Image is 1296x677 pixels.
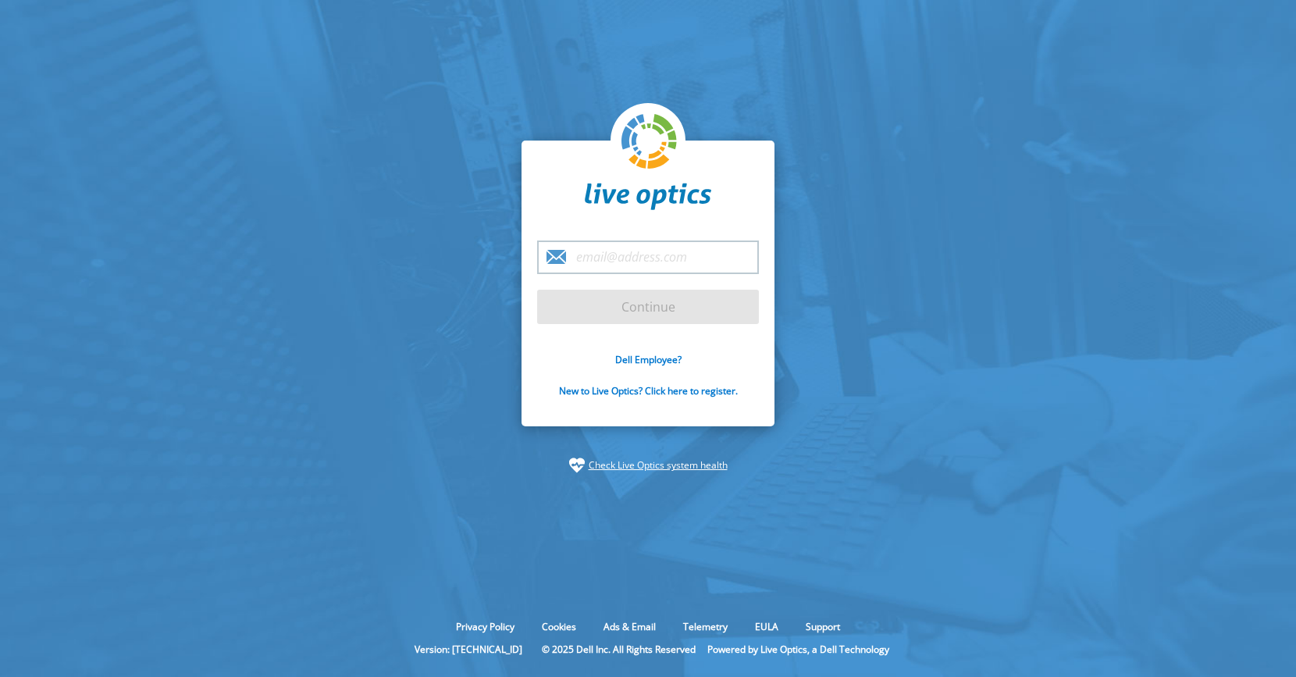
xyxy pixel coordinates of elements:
[615,353,682,366] a: Dell Employee?
[743,620,790,633] a: EULA
[621,114,678,170] img: liveoptics-logo.svg
[444,620,526,633] a: Privacy Policy
[585,183,711,211] img: liveoptics-word.svg
[794,620,852,633] a: Support
[589,458,728,473] a: Check Live Optics system health
[559,384,738,397] a: New to Live Optics? Click here to register.
[569,458,585,473] img: status-check-icon.svg
[534,643,703,656] li: © 2025 Dell Inc. All Rights Reserved
[537,241,759,274] input: email@address.com
[530,620,588,633] a: Cookies
[407,643,530,656] li: Version: [TECHNICAL_ID]
[592,620,668,633] a: Ads & Email
[671,620,739,633] a: Telemetry
[707,643,889,656] li: Powered by Live Optics, a Dell Technology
